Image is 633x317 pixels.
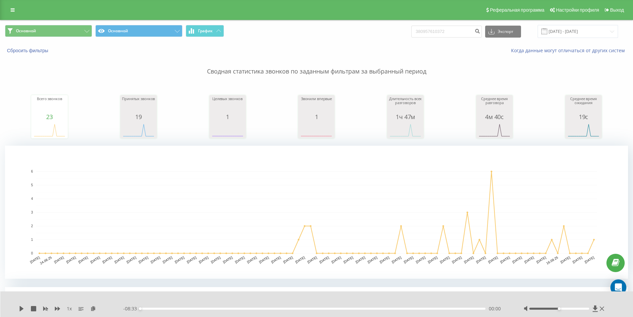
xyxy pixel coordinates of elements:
[567,97,600,113] div: Среднее время ожидания
[5,25,92,37] button: Основной
[234,255,245,264] text: [DATE]
[31,251,33,255] text: 0
[487,255,498,264] text: [DATE]
[211,97,244,113] div: Целевых звонков
[478,120,511,140] svg: A chart.
[319,255,330,264] text: [DATE]
[31,183,33,187] text: 5
[16,28,36,34] span: Основной
[475,255,486,264] text: [DATE]
[355,255,366,264] text: [DATE]
[536,255,547,264] text: [DATE]
[584,255,595,264] text: [DATE]
[567,113,600,120] div: 19с
[610,279,626,295] div: Open Intercom Messenger
[174,255,185,264] text: [DATE]
[478,113,511,120] div: 4м 40с
[403,255,414,264] text: [DATE]
[610,7,624,13] span: Выход
[556,7,599,13] span: Настройки профиля
[300,97,333,113] div: Звонили впервые
[512,255,523,264] text: [DATE]
[31,224,33,228] text: 2
[572,255,583,264] text: [DATE]
[464,255,475,264] text: [DATE]
[33,120,66,140] svg: A chart.
[485,26,521,38] button: Экспорт
[67,305,72,312] span: 1 x
[511,47,628,54] a: Когда данные могут отличаться от других систем
[31,170,33,173] text: 6
[114,255,125,264] text: [DATE]
[123,305,140,312] span: - 08:33
[558,307,561,310] div: Accessibility label
[259,255,269,264] text: [DATE]
[65,255,76,264] text: [DATE]
[5,146,628,279] svg: A chart.
[499,255,510,264] text: [DATE]
[427,255,438,264] text: [DATE]
[490,7,544,13] span: Реферальная программа
[95,25,182,37] button: Основной
[198,255,209,264] text: [DATE]
[307,255,318,264] text: [DATE]
[270,255,281,264] text: [DATE]
[78,255,89,264] text: [DATE]
[567,120,600,140] svg: A chart.
[451,255,462,264] text: [DATE]
[211,120,244,140] svg: A chart.
[367,255,378,264] text: [DATE]
[198,29,213,33] span: График
[138,255,149,264] text: [DATE]
[186,25,224,37] button: График
[300,120,333,140] svg: A chart.
[546,255,559,265] text: 16.09.25
[379,255,390,264] text: [DATE]
[389,97,422,113] div: Длительность всех разговоров
[186,255,197,264] text: [DATE]
[31,238,33,241] text: 1
[122,113,155,120] div: 19
[33,113,66,120] div: 23
[439,255,450,264] text: [DATE]
[415,255,426,264] text: [DATE]
[53,255,64,264] text: [DATE]
[295,255,306,264] text: [DATE]
[122,97,155,113] div: Принятых звонков
[122,120,155,140] svg: A chart.
[560,255,571,264] text: [DATE]
[478,97,511,113] div: Среднее время разговора
[126,255,137,264] text: [DATE]
[389,113,422,120] div: 1ч 47м
[102,255,113,264] text: [DATE]
[300,113,333,120] div: 1
[162,255,173,264] text: [DATE]
[389,120,422,140] svg: A chart.
[33,97,66,113] div: Всего звонков
[411,26,482,38] input: Поиск по номеру
[282,255,293,264] text: [DATE]
[343,255,354,264] text: [DATE]
[39,255,53,265] text: 24.06.25
[30,255,41,264] text: [DATE]
[150,255,161,264] text: [DATE]
[211,113,244,120] div: 1
[31,197,33,201] text: 4
[391,255,402,264] text: [DATE]
[247,255,258,264] text: [DATE]
[524,255,535,264] text: [DATE]
[139,307,142,310] div: Accessibility label
[90,255,101,264] text: [DATE]
[31,211,33,214] text: 3
[489,305,501,312] span: 00:00
[210,255,221,264] text: [DATE]
[5,54,628,76] p: Сводная статистика звонков по заданным фильтрам за выбранный период
[222,255,233,264] text: [DATE]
